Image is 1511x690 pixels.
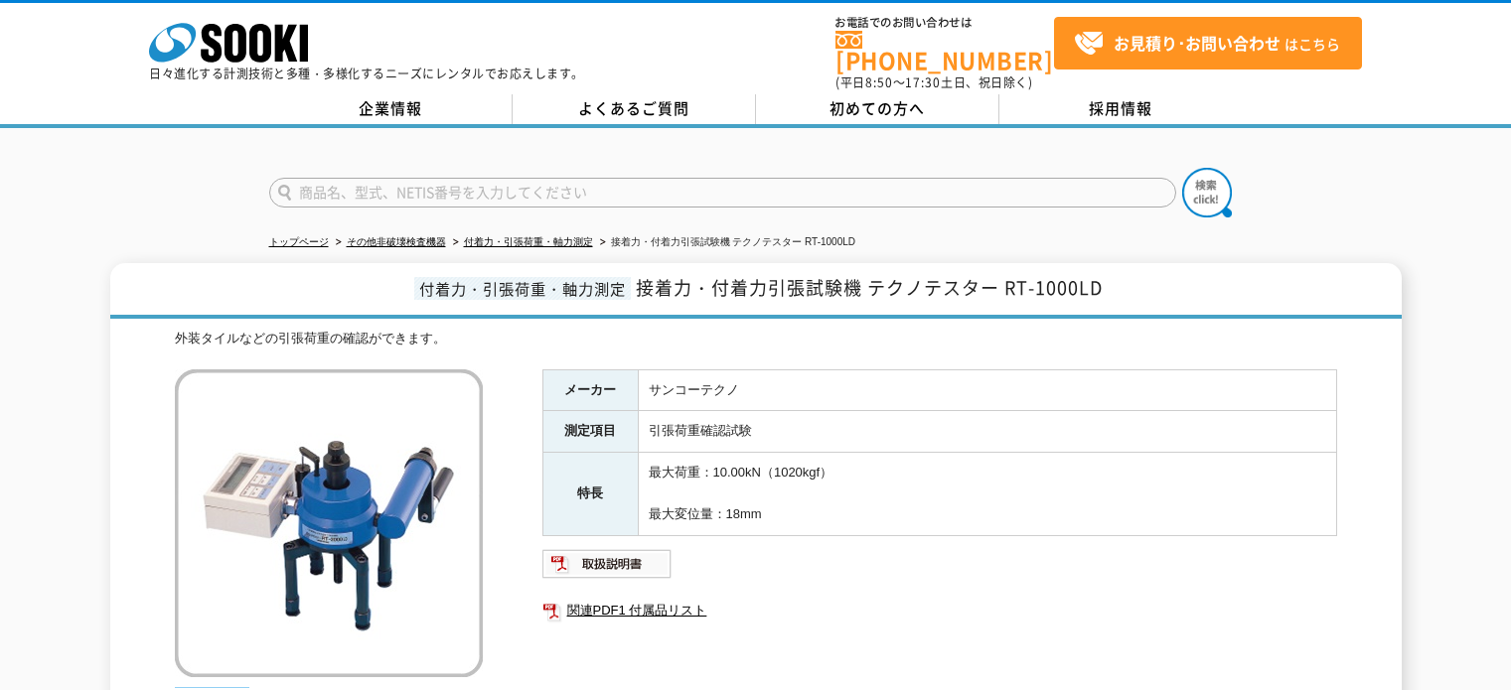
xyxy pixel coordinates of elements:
[905,73,941,91] span: 17:30
[865,73,893,91] span: 8:50
[1074,29,1340,59] span: はこちら
[269,236,329,247] a: トップページ
[1182,168,1232,217] img: btn_search.png
[636,274,1103,301] span: 接着力・付着力引張試験機 テクノテスター RT-1000LD
[835,73,1032,91] span: (平日 ～ 土日、祝日除く)
[596,232,856,253] li: 接着力・付着力引張試験機 テクノテスター RT-1000LD
[542,453,638,535] th: 特長
[269,178,1176,207] input: 商品名、型式、NETIS番号を入力してください
[835,31,1054,71] a: [PHONE_NUMBER]
[638,411,1336,453] td: 引張荷重確認試験
[269,94,513,124] a: 企業情報
[830,97,925,119] span: 初めての方へ
[542,598,1337,623] a: 関連PDF1 付属品リスト
[542,548,673,580] img: 取扱説明書
[347,236,446,247] a: その他非破壊検査機器
[414,277,631,300] span: 付着力・引張荷重・軸力測定
[149,68,584,79] p: 日々進化する計測技術と多種・多様化するニーズにレンタルでお応えします。
[542,411,638,453] th: 測定項目
[513,94,756,124] a: よくあるご質問
[175,369,483,677] img: 接着力・付着力引張試験機 テクノテスター RT-1000LD
[542,369,638,411] th: メーカー
[464,236,593,247] a: 付着力・引張荷重・軸力測定
[638,369,1336,411] td: サンコーテクノ
[542,561,673,576] a: 取扱説明書
[638,453,1336,535] td: 最大荷重：10.00kN（1020kgf） 最大変位量：18mm
[175,329,1337,349] div: 外装タイルなどの引張荷重の確認ができます。
[999,94,1243,124] a: 採用情報
[756,94,999,124] a: 初めての方へ
[1054,17,1362,69] a: お見積り･お問い合わせはこちら
[1114,31,1281,55] strong: お見積り･お問い合わせ
[835,17,1054,29] span: お電話でのお問い合わせは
